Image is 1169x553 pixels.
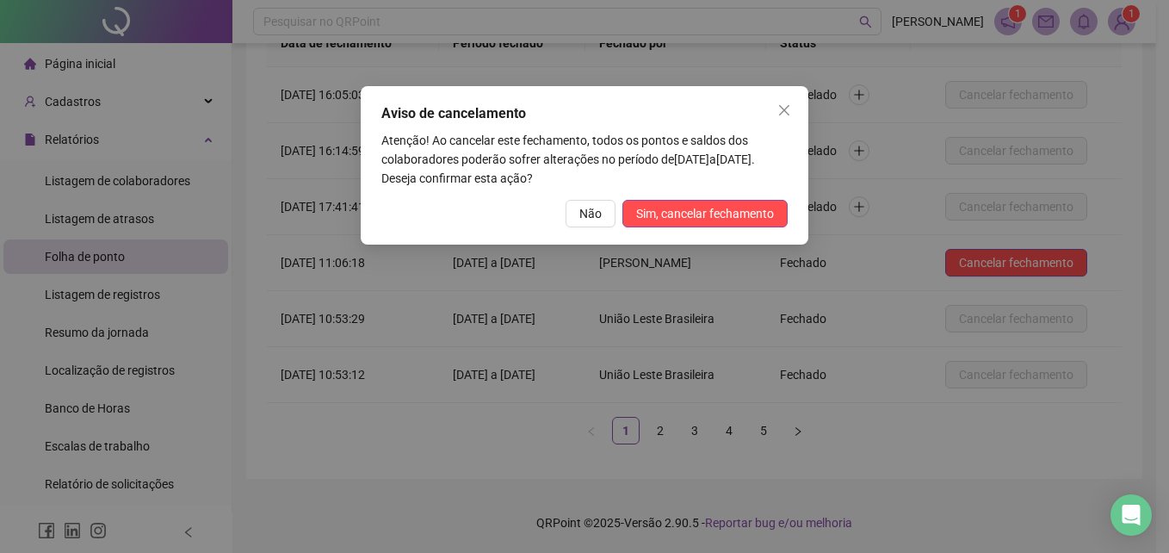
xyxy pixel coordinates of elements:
div: Open Intercom Messenger [1110,494,1152,536]
span: Sim, cancelar fechamento [636,204,774,223]
span: Não [579,204,602,223]
span: Atenção! Ao cancelar este fechamento, todos os pontos e saldos dos colaboradores poderão sofrer a... [381,134,748,166]
p: [DATE] a [DATE] [381,131,788,188]
span: Aviso de cancelamento [381,105,526,121]
button: Close [770,96,798,124]
span: close [777,103,791,117]
button: Sim, cancelar fechamento [622,200,788,227]
button: Não [566,200,615,227]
